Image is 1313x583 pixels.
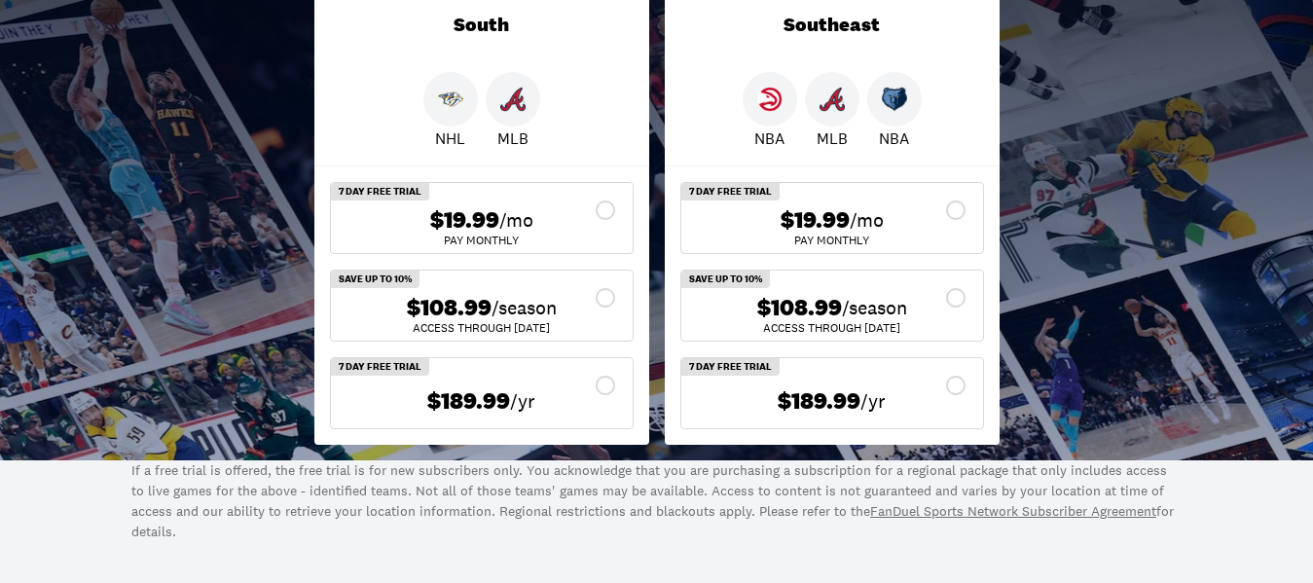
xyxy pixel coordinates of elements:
[492,294,557,321] span: /season
[438,87,463,112] img: Predators
[510,387,535,415] span: /yr
[497,127,529,150] p: MLB
[435,127,465,150] p: NHL
[681,358,780,376] div: 7 Day Free Trial
[817,127,848,150] p: MLB
[407,294,492,322] span: $108.99
[681,183,780,200] div: 7 Day Free Trial
[697,322,967,334] div: ACCESS THROUGH [DATE]
[499,206,533,234] span: /mo
[781,206,850,235] span: $19.99
[882,87,907,112] img: Grizzlies
[346,235,617,246] div: Pay Monthly
[131,460,1182,542] p: If a free trial is offered, the free trial is for new subscribers only. You acknowledge that you ...
[778,387,860,416] span: $189.99
[427,387,510,416] span: $189.99
[500,87,526,112] img: Braves
[754,127,784,150] p: NBA
[757,294,842,322] span: $108.99
[850,206,884,234] span: /mo
[331,358,429,376] div: 7 Day Free Trial
[331,183,429,200] div: 7 Day Free Trial
[346,322,617,334] div: ACCESS THROUGH [DATE]
[842,294,907,321] span: /season
[757,87,783,112] img: Hawks
[860,387,886,415] span: /yr
[331,271,419,288] div: Save Up To 10%
[681,271,770,288] div: Save Up To 10%
[870,502,1156,520] a: FanDuel Sports Network Subscriber Agreement
[697,235,967,246] div: Pay Monthly
[430,206,499,235] span: $19.99
[879,127,909,150] p: NBA
[820,87,845,112] img: Braves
